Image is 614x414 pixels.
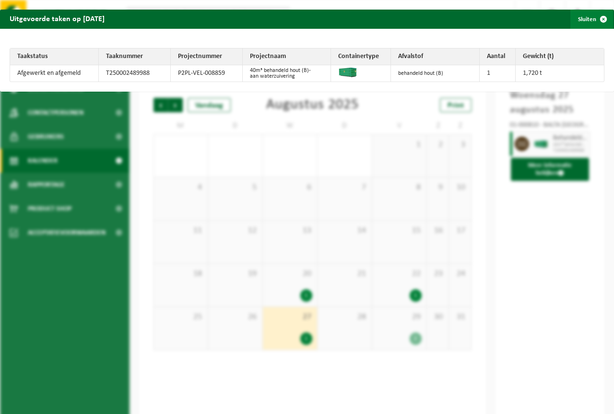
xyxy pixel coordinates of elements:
[10,48,99,65] th: Taakstatus
[480,65,516,82] td: 1
[243,48,331,65] th: Projectnaam
[516,65,604,82] td: 1,720 t
[516,48,604,65] th: Gewicht (t)
[391,48,480,65] th: Afvalstof
[391,65,480,82] td: behandeld hout (B)
[338,68,357,77] img: HK-XC-40-GN-00
[570,10,613,29] button: Sluiten
[99,65,171,82] td: T250002489988
[99,48,171,65] th: Taaknummer
[331,48,391,65] th: Containertype
[171,65,243,82] td: P2PL-VEL-008859
[171,48,243,65] th: Projectnummer
[480,48,516,65] th: Aantal
[10,65,99,82] td: Afgewerkt en afgemeld
[243,65,331,82] td: 40m³ behandeld hout (B)-aan waterzuivering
